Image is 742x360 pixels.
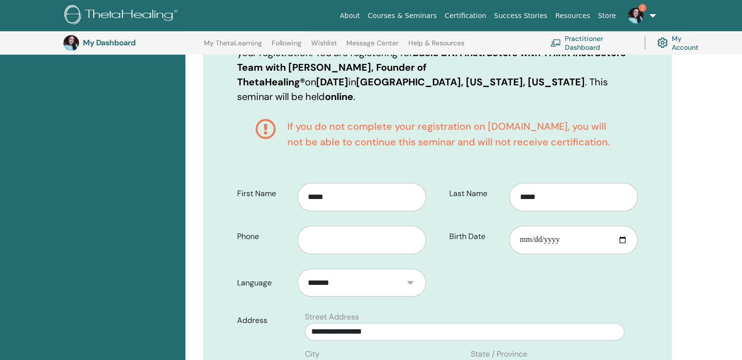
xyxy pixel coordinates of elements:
a: My Account [657,32,706,54]
label: City [305,348,320,360]
h3: My Dashboard [83,38,180,47]
img: default.jpg [63,35,79,51]
label: State / Province [471,348,527,360]
label: Street Address [305,311,359,323]
img: default.jpg [628,8,643,23]
label: Last Name [442,184,510,203]
img: chalkboard-teacher.svg [550,39,561,47]
label: Address [230,311,299,330]
a: Following [272,39,301,55]
a: Store [594,7,620,25]
span: 2 [639,4,646,12]
a: Certification [441,7,490,25]
a: Success Stories [490,7,551,25]
label: Language [230,274,298,292]
label: Phone [230,227,298,246]
a: Resources [551,7,594,25]
a: Wishlist [311,39,337,55]
h4: If you do not complete your registration on [DOMAIN_NAME], you will not be able to continue this ... [287,119,620,150]
p: By clicking "Continue" below, you will be redirected to the site where you can complete your regi... [237,31,638,104]
b: Basic DNA Instructors with THInK Instructors Team with [PERSON_NAME], Founder of ThetaHealing® [237,46,626,88]
a: Practitioner Dashboard [550,32,633,54]
img: logo.png [64,5,181,27]
a: My ThetaLearning [204,39,262,55]
b: [GEOGRAPHIC_DATA], [US_STATE], [US_STATE] [356,76,585,88]
b: online [325,90,353,103]
img: cog.svg [657,35,668,50]
b: [DATE] [316,76,348,88]
label: First Name [230,184,298,203]
a: Help & Resources [408,39,464,55]
a: About [336,7,363,25]
a: Message Center [346,39,399,55]
label: Birth Date [442,227,510,246]
a: Courses & Seminars [364,7,441,25]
